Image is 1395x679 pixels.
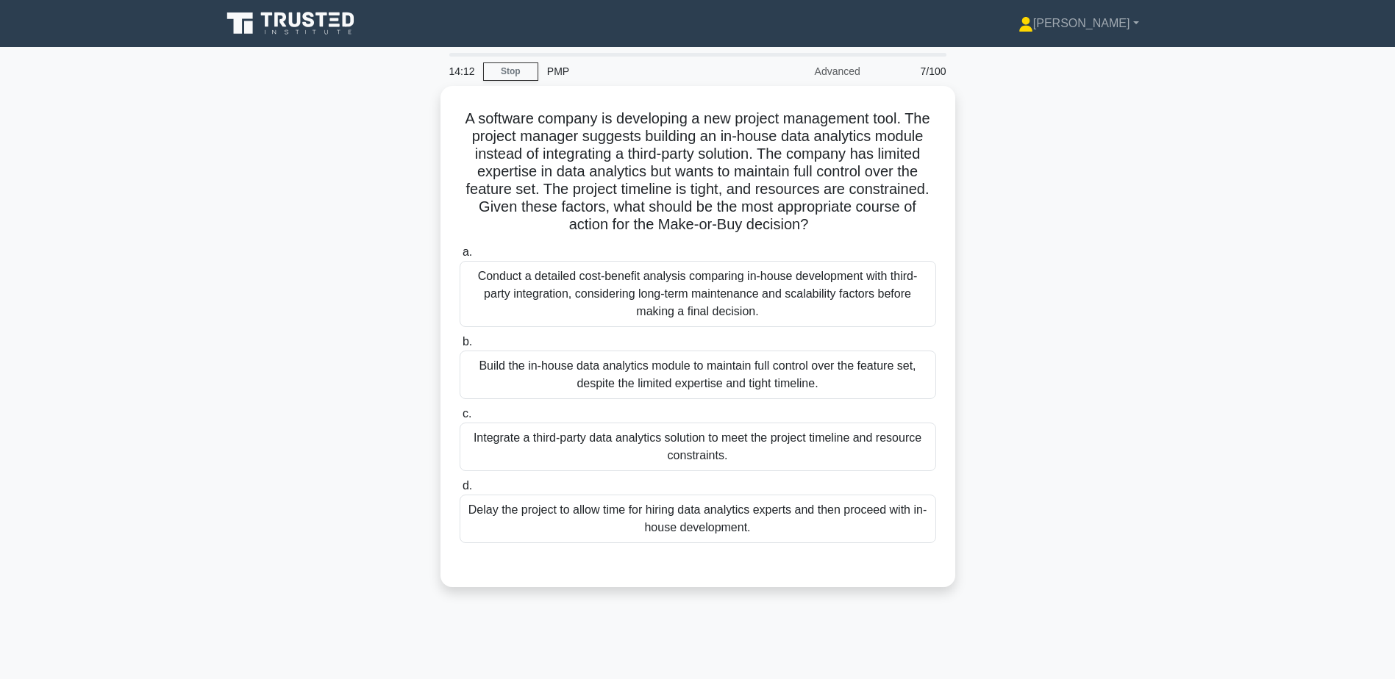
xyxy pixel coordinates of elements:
a: [PERSON_NAME] [983,9,1174,38]
a: Stop [483,62,538,81]
div: 14:12 [440,57,483,86]
div: Build the in-house data analytics module to maintain full control over the feature set, despite t... [460,351,936,399]
span: a. [463,245,472,258]
div: Integrate a third-party data analytics solution to meet the project timeline and resource constra... [460,423,936,471]
span: d. [463,479,472,492]
div: Conduct a detailed cost-benefit analysis comparing in-house development with third-party integrat... [460,261,936,327]
div: Advanced [741,57,869,86]
div: PMP [538,57,741,86]
div: 7/100 [869,57,955,86]
h5: A software company is developing a new project management tool. The project manager suggests buil... [458,109,938,234]
span: b. [463,335,472,348]
div: Delay the project to allow time for hiring data analytics experts and then proceed with in-house ... [460,495,936,543]
span: c. [463,407,471,420]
